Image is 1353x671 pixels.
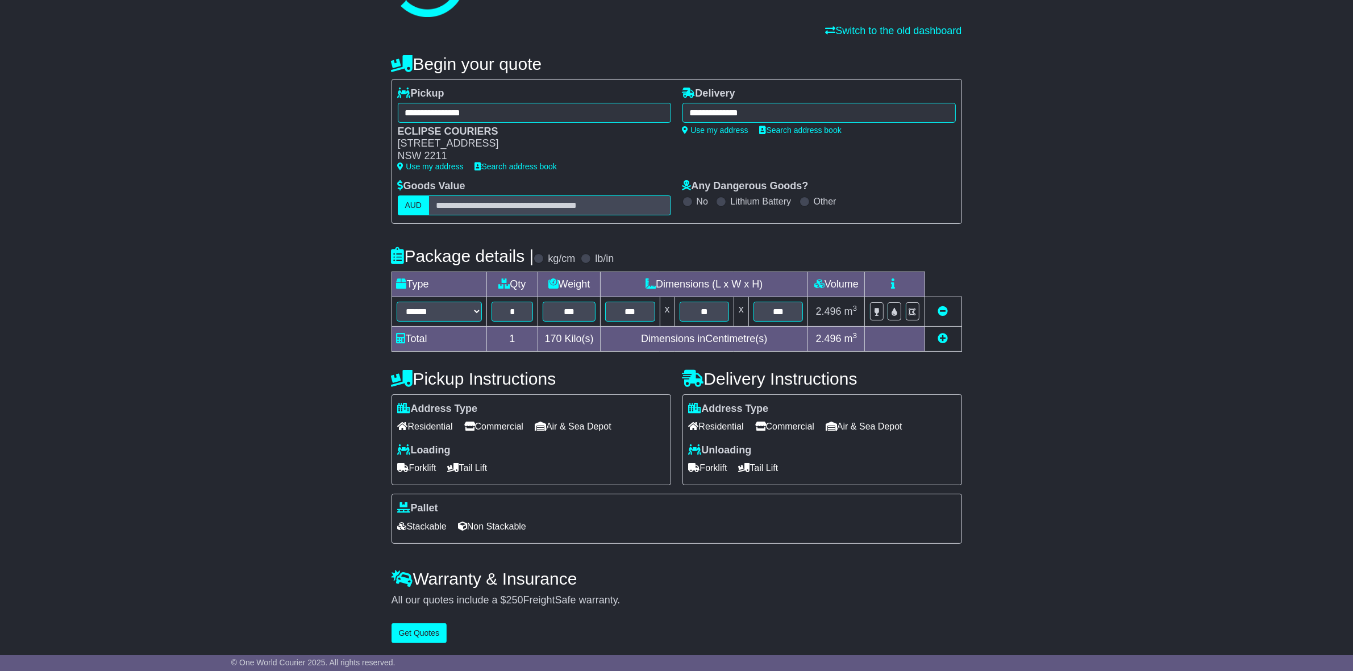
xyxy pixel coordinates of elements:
[448,459,488,477] span: Tail Lift
[660,297,675,326] td: x
[392,594,962,607] div: All our quotes include a $ FreightSafe warranty.
[938,333,948,344] a: Add new item
[398,195,430,215] label: AUD
[739,459,779,477] span: Tail Lift
[682,126,748,135] a: Use my address
[689,459,727,477] span: Forklift
[697,196,708,207] label: No
[595,253,614,265] label: lb/in
[398,150,660,162] div: NSW 2211
[398,87,444,100] label: Pickup
[682,87,735,100] label: Delivery
[844,333,857,344] span: m
[392,569,962,588] h4: Warranty & Insurance
[682,369,962,388] h4: Delivery Instructions
[853,304,857,312] sup: 3
[506,594,523,606] span: 250
[601,272,808,297] td: Dimensions (L x W x H)
[538,326,601,351] td: Kilo(s)
[548,253,575,265] label: kg/cm
[844,306,857,317] span: m
[682,180,809,193] label: Any Dangerous Goods?
[730,196,791,207] label: Lithium Battery
[826,418,902,435] span: Air & Sea Depot
[475,162,557,171] a: Search address book
[816,306,842,317] span: 2.496
[398,403,478,415] label: Address Type
[755,418,814,435] span: Commercial
[392,326,486,351] td: Total
[392,55,962,73] h4: Begin your quote
[486,326,538,351] td: 1
[398,502,438,515] label: Pallet
[398,459,436,477] span: Forklift
[398,162,464,171] a: Use my address
[392,369,671,388] h4: Pickup Instructions
[853,331,857,340] sup: 3
[601,326,808,351] td: Dimensions in Centimetre(s)
[231,658,396,667] span: © One World Courier 2025. All rights reserved.
[392,623,447,643] button: Get Quotes
[760,126,842,135] a: Search address book
[398,180,465,193] label: Goods Value
[398,444,451,457] label: Loading
[535,418,611,435] span: Air & Sea Depot
[398,137,660,150] div: [STREET_ADDRESS]
[392,272,486,297] td: Type
[689,444,752,457] label: Unloading
[392,247,534,265] h4: Package details |
[398,418,453,435] span: Residential
[398,126,660,138] div: ECLIPSE COURIERS
[486,272,538,297] td: Qty
[814,196,836,207] label: Other
[734,297,748,326] td: x
[689,418,744,435] span: Residential
[825,25,961,36] a: Switch to the old dashboard
[689,403,769,415] label: Address Type
[808,272,865,297] td: Volume
[816,333,842,344] span: 2.496
[538,272,601,297] td: Weight
[458,518,526,535] span: Non Stackable
[398,518,447,535] span: Stackable
[545,333,562,344] span: 170
[938,306,948,317] a: Remove this item
[464,418,523,435] span: Commercial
